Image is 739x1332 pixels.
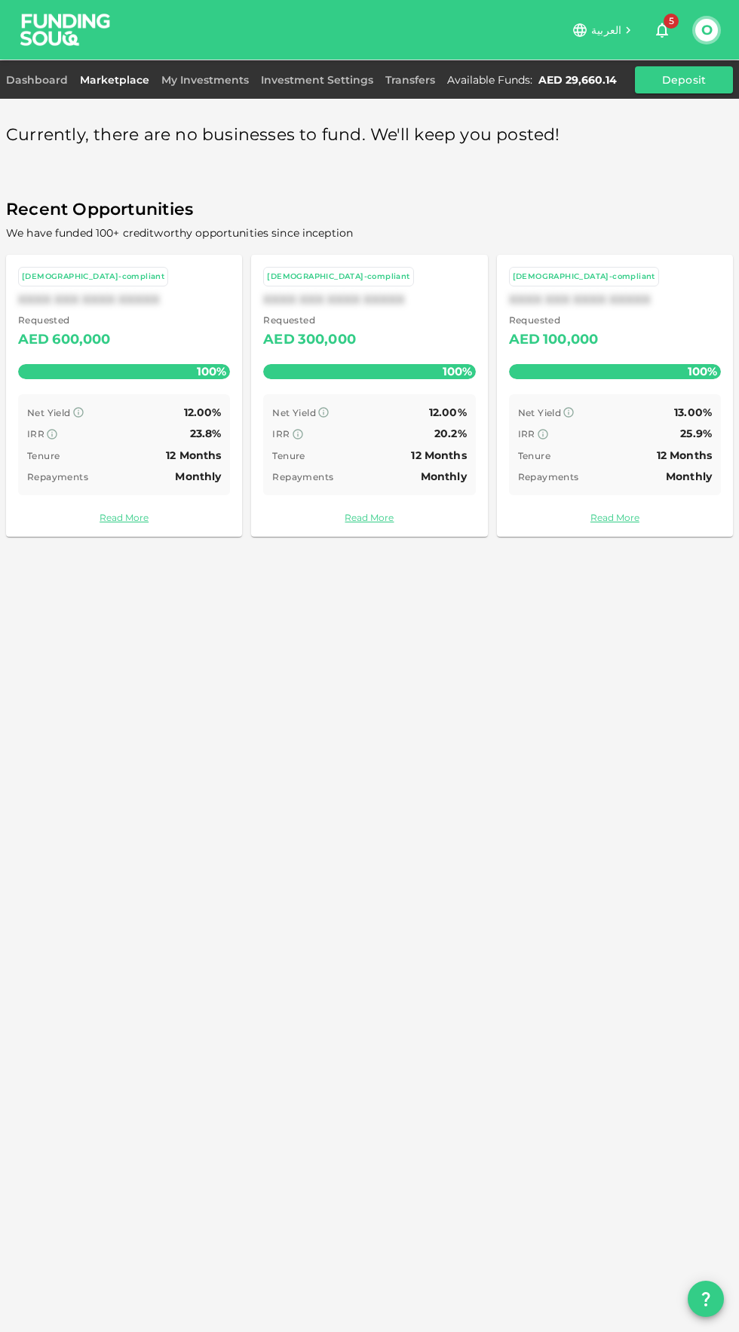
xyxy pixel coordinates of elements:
[664,14,679,29] span: 5
[509,313,599,328] span: Requested
[6,121,560,150] span: Currently, there are no businesses to fund. We'll keep you posted!
[263,328,294,352] div: AED
[518,471,579,482] span: Repayments
[657,449,712,462] span: 12 Months
[411,449,466,462] span: 12 Months
[184,406,222,419] span: 12.00%
[263,292,475,307] div: XXXX XXX XXXX XXXXX
[52,328,110,352] div: 600,000
[666,470,712,483] span: Monthly
[272,450,305,461] span: Tenure
[175,470,221,483] span: Monthly
[509,328,540,352] div: AED
[538,73,617,87] div: AED 29,660.14
[447,73,532,87] div: Available Funds :
[591,23,621,37] span: العربية
[647,15,677,45] button: 5
[155,73,255,87] a: My Investments
[684,360,721,382] span: 100%
[22,271,164,283] div: [DEMOGRAPHIC_DATA]-compliant
[263,313,356,328] span: Requested
[18,328,49,352] div: AED
[695,19,718,41] button: O
[421,470,467,483] span: Monthly
[27,407,71,418] span: Net Yield
[6,195,733,225] span: Recent Opportunities
[190,427,222,440] span: 23.8%
[429,406,467,419] span: 12.00%
[18,510,230,525] a: Read More
[27,450,60,461] span: Tenure
[680,427,712,440] span: 25.9%
[166,449,221,462] span: 12 Months
[27,428,44,439] span: IRR
[27,471,88,482] span: Repayments
[439,360,476,382] span: 100%
[518,450,550,461] span: Tenure
[509,292,721,307] div: XXXX XXX XXXX XXXXX
[6,73,74,87] a: Dashboard
[509,510,721,525] a: Read More
[18,292,230,307] div: XXXX XXX XXXX XXXXX
[267,271,409,283] div: [DEMOGRAPHIC_DATA]-compliant
[513,271,655,283] div: [DEMOGRAPHIC_DATA]-compliant
[74,73,155,87] a: Marketplace
[272,407,316,418] span: Net Yield
[543,328,598,352] div: 100,000
[518,407,562,418] span: Net Yield
[251,255,487,537] a: [DEMOGRAPHIC_DATA]-compliantXXXX XXX XXXX XXXXX Requested AED300,000100% Net Yield 12.00% IRR 20....
[688,1281,724,1317] button: question
[298,328,356,352] div: 300,000
[272,471,333,482] span: Repayments
[674,406,712,419] span: 13.00%
[497,255,733,537] a: [DEMOGRAPHIC_DATA]-compliantXXXX XXX XXXX XXXXX Requested AED100,000100% Net Yield 13.00% IRR 25....
[6,226,353,240] span: We have funded 100+ creditworthy opportunities since inception
[434,427,467,440] span: 20.2%
[18,313,111,328] span: Requested
[635,66,733,93] button: Deposit
[193,360,230,382] span: 100%
[379,73,441,87] a: Transfers
[272,428,290,439] span: IRR
[255,73,379,87] a: Investment Settings
[518,428,535,439] span: IRR
[263,510,475,525] a: Read More
[6,255,242,537] a: [DEMOGRAPHIC_DATA]-compliantXXXX XXX XXXX XXXXX Requested AED600,000100% Net Yield 12.00% IRR 23....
